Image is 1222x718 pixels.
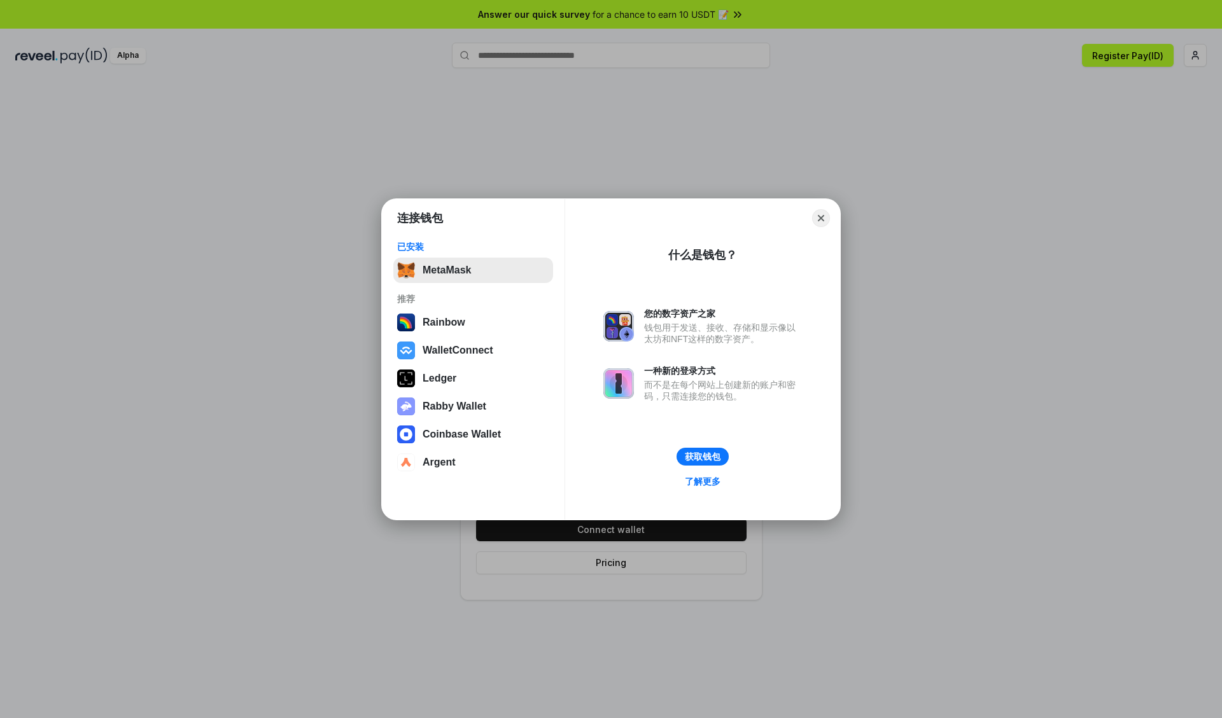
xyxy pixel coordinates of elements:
[677,473,728,490] a: 了解更多
[397,293,549,305] div: 推荐
[397,425,415,443] img: svg+xml,%3Csvg%20width%3D%2228%22%20height%3D%2228%22%20viewBox%3D%220%200%2028%2028%22%20fill%3D...
[644,308,802,319] div: 您的数字资产之家
[644,322,802,345] div: 钱包用于发送、接收、存储和显示像以太坊和NFT这样的数字资产。
[677,448,729,466] button: 获取钱包
[423,457,456,468] div: Argent
[393,366,553,391] button: Ledger
[685,451,720,462] div: 获取钱包
[423,345,493,356] div: WalletConnect
[397,211,443,226] h1: 连接钱包
[668,247,737,263] div: 什么是钱包？
[423,265,471,276] div: MetaMask
[603,368,634,399] img: svg+xml,%3Csvg%20xmlns%3D%22http%3A%2F%2Fwww.w3.org%2F2000%2Fsvg%22%20fill%3D%22none%22%20viewBox...
[423,317,465,328] div: Rainbow
[812,209,830,227] button: Close
[397,397,415,415] img: svg+xml,%3Csvg%20xmlns%3D%22http%3A%2F%2Fwww.w3.org%2F2000%2Fsvg%22%20fill%3D%22none%22%20viewBox...
[423,429,501,440] div: Coinbase Wallet
[393,258,553,283] button: MetaMask
[685,476,720,487] div: 了解更多
[397,241,549,252] div: 已安装
[393,310,553,335] button: Rainbow
[393,338,553,363] button: WalletConnect
[397,261,415,279] img: svg+xml,%3Csvg%20fill%3D%22none%22%20height%3D%2233%22%20viewBox%3D%220%200%2035%2033%22%20width%...
[393,422,553,447] button: Coinbase Wallet
[423,401,486,412] div: Rabby Wallet
[397,453,415,471] img: svg+xml,%3Csvg%20width%3D%2228%22%20height%3D%2228%22%20viewBox%3D%220%200%2028%2028%22%20fill%3D...
[393,450,553,475] button: Argent
[603,311,634,342] img: svg+xml,%3Csvg%20xmlns%3D%22http%3A%2F%2Fwww.w3.org%2F2000%2Fsvg%22%20fill%3D%22none%22%20viewBox...
[397,369,415,387] img: svg+xml,%3Csvg%20xmlns%3D%22http%3A%2F%2Fwww.w3.org%2F2000%2Fsvg%22%20width%3D%2228%22%20height%3...
[393,394,553,419] button: Rabby Wallet
[644,379,802,402] div: 而不是在每个网站上创建新的账户和密码，只需连接您的钱包。
[397,314,415,331] img: svg+xml,%3Csvg%20width%3D%22120%22%20height%3D%22120%22%20viewBox%3D%220%200%20120%20120%22%20fil...
[397,342,415,359] img: svg+xml,%3Csvg%20width%3D%2228%22%20height%3D%2228%22%20viewBox%3D%220%200%2028%2028%22%20fill%3D...
[423,373,456,384] div: Ledger
[644,365,802,376] div: 一种新的登录方式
